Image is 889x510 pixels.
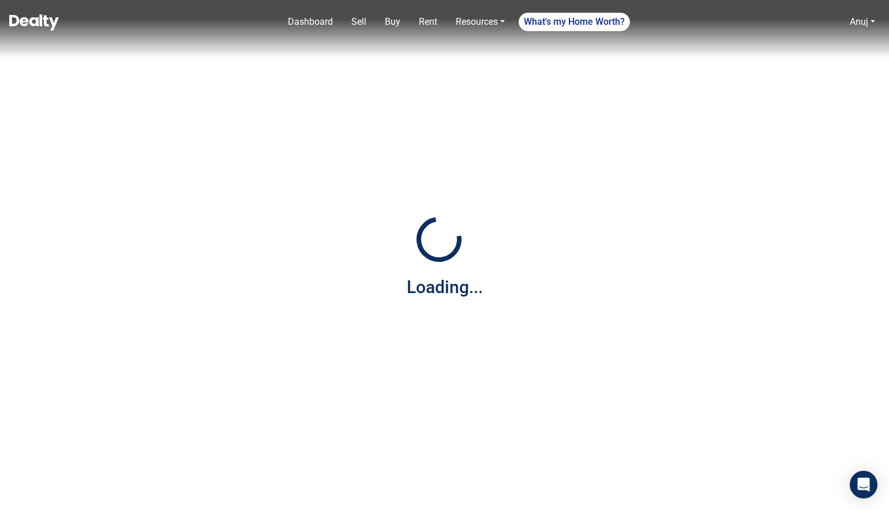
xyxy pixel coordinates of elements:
[414,10,442,33] a: Rent
[380,10,405,33] a: Buy
[283,10,337,33] a: Dashboard
[410,211,468,268] img: Loading
[519,13,630,31] a: What's my Home Worth?
[850,471,877,498] div: Open Intercom Messenger
[9,14,59,31] img: Dealty - Buy, Sell & Rent Homes
[407,274,483,300] div: Loading...
[850,16,868,27] a: Anuj
[347,10,371,33] a: Sell
[845,10,880,33] a: Anuj
[451,10,509,33] a: Resources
